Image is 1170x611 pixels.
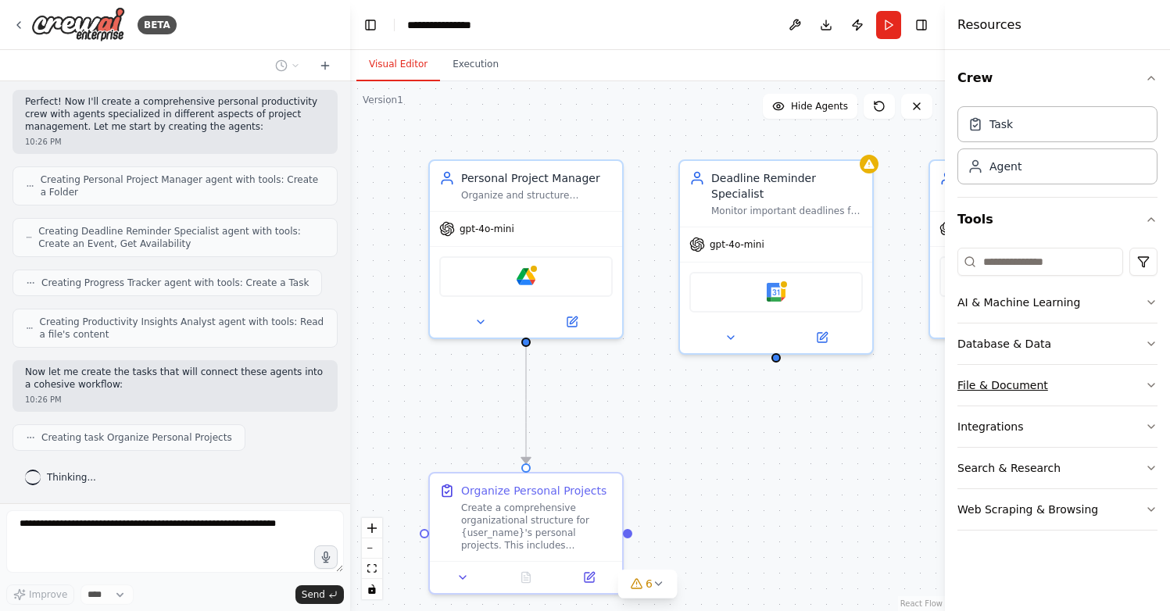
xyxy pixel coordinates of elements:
span: Hide Agents [791,100,848,113]
h4: Resources [957,16,1022,34]
div: Organize Personal Projects [461,483,606,498]
button: Web Scraping & Browsing [957,489,1157,530]
button: Crew [957,56,1157,100]
span: gpt-4o-mini [710,238,764,251]
div: Personal Project Manager [461,170,613,186]
g: Edge from c6f5fa0f-fa78-4ab5-9d5a-58f02e969919 to d80cefbe-828d-4761-a29b-34154448836d [518,347,534,463]
button: zoom in [362,518,382,538]
button: Visual Editor [356,48,440,81]
div: Version 1 [363,94,403,106]
span: Creating Productivity Insights Analyst agent with tools: Read a file's content [40,316,324,341]
button: Start a new chat [313,56,338,75]
button: Hide left sidebar [360,14,381,36]
p: Now let me create the tasks that will connect these agents into a cohesive workflow: [25,366,325,391]
span: Creating task Organize Personal Projects [41,431,232,444]
span: 6 [646,576,653,591]
button: 6 [617,570,678,598]
button: zoom out [362,538,382,559]
button: Open in side panel [528,313,616,331]
div: BETA [138,16,177,34]
button: AI & Machine Learning [957,282,1157,323]
button: File & Document [957,365,1157,406]
button: Click to speak your automation idea [314,545,338,569]
button: Search & Research [957,448,1157,488]
div: Tools [957,241,1157,543]
span: Creating Personal Project Manager agent with tools: Create a Folder [41,173,324,198]
div: 10:26 PM [25,394,325,406]
div: Task [989,116,1013,132]
button: Hide right sidebar [911,14,932,36]
div: Agent [989,159,1022,174]
button: Send [295,585,344,604]
button: Database & Data [957,323,1157,364]
span: Creating Progress Tracker agent with tools: Create a Task [41,277,309,289]
button: toggle interactivity [362,579,382,599]
div: React Flow controls [362,518,382,599]
span: Send [302,588,325,601]
button: Open in side panel [778,328,866,347]
img: Google Drive [517,267,535,286]
div: Personal Project ManagerOrganize and structure {user_name}'s personal projects by creating clear ... [428,159,624,339]
div: Organize and structure {user_name}'s personal projects by creating clear project outlines, breaki... [461,189,613,202]
button: Hide Agents [763,94,857,119]
button: Switch to previous chat [269,56,306,75]
button: Improve [6,584,74,605]
button: No output available [493,568,560,587]
a: React Flow attribution [900,599,943,608]
span: gpt-4o-mini [460,223,514,235]
div: Monitor important deadlines for {user_name} and create strategic reminder schedules to ensure not... [711,205,863,217]
button: fit view [362,559,382,579]
span: Creating Deadline Reminder Specialist agent with tools: Create an Event, Get Availability [38,225,324,250]
span: Thinking... [47,471,96,484]
button: Execution [440,48,511,81]
nav: breadcrumb [407,17,488,33]
div: Deadline Reminder Specialist [711,170,863,202]
button: Tools [957,198,1157,241]
div: Crew [957,100,1157,197]
button: Integrations [957,406,1157,447]
span: Improve [29,588,67,601]
div: 10:26 PM [25,136,325,148]
div: Create a comprehensive organizational structure for {user_name}'s personal projects. This include... [461,502,613,552]
p: Perfect! Now I'll create a comprehensive personal productivity crew with agents specialized in di... [25,96,325,133]
div: Deadline Reminder SpecialistMonitor important deadlines for {user_name} and create strategic remi... [678,159,874,355]
img: Logo [31,7,125,42]
div: Organize Personal ProjectsCreate a comprehensive organizational structure for {user_name}'s perso... [428,472,624,595]
button: Open in side panel [562,568,616,587]
img: Google Calendar [767,283,785,302]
